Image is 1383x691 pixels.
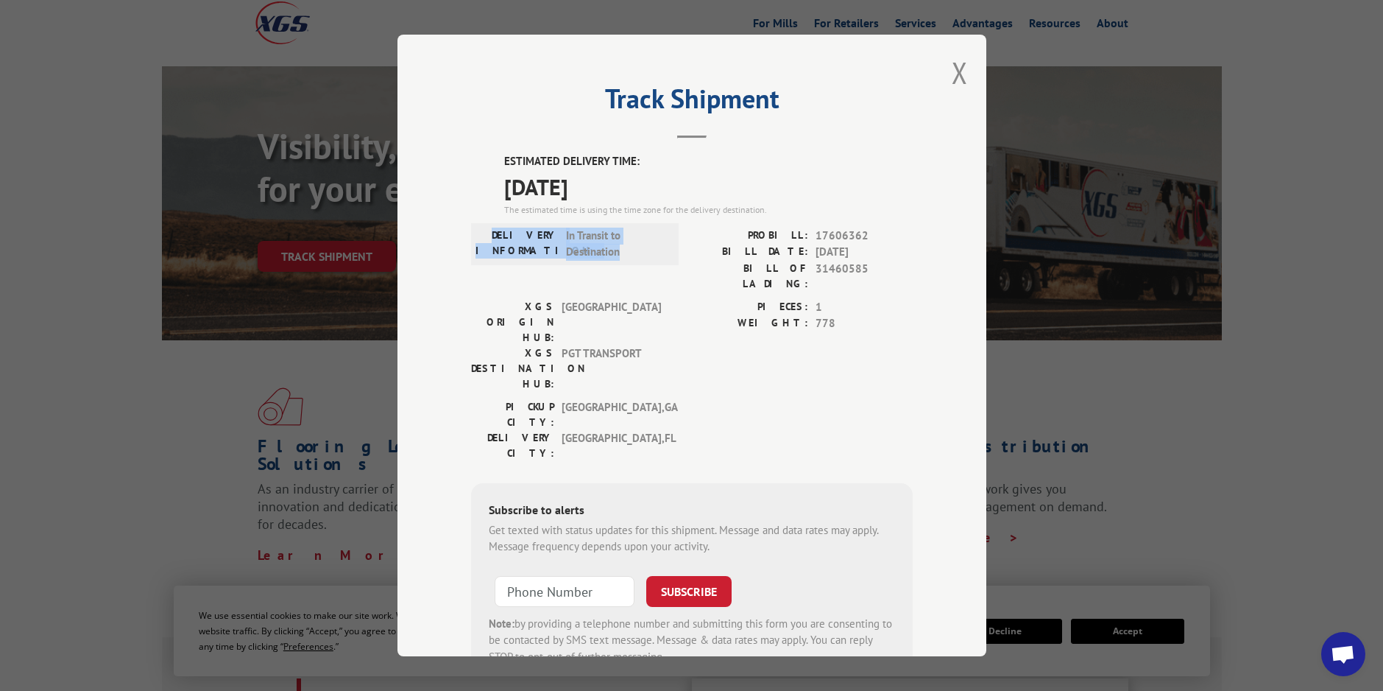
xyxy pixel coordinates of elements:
strong: Note: [489,616,514,630]
label: XGS ORIGIN HUB: [471,298,554,345]
button: SUBSCRIBE [646,575,732,606]
span: In Transit to Destination [566,227,665,260]
span: [GEOGRAPHIC_DATA] [562,298,661,345]
input: Phone Number [495,575,634,606]
label: DELIVERY INFORMATION: [475,227,559,260]
div: Get texted with status updates for this shipment. Message and data rates may apply. Message frequ... [489,522,895,555]
label: XGS DESTINATION HUB: [471,345,554,391]
span: 1 [816,298,913,315]
span: [GEOGRAPHIC_DATA] , GA [562,399,661,429]
label: BILL DATE: [692,244,808,261]
span: 17606362 [816,227,913,244]
label: DELIVERY CITY: [471,429,554,460]
label: PICKUP CITY: [471,399,554,429]
span: 778 [816,315,913,332]
span: PGT TRANSPORT [562,345,661,391]
label: ESTIMATED DELIVERY TIME: [504,153,913,170]
span: [GEOGRAPHIC_DATA] , FL [562,429,661,460]
button: Close modal [952,53,968,92]
h2: Track Shipment [471,88,913,116]
div: by providing a telephone number and submitting this form you are consenting to be contacted by SM... [489,615,895,665]
span: [DATE] [816,244,913,261]
label: PROBILL: [692,227,808,244]
div: Subscribe to alerts [489,500,895,522]
label: PIECES: [692,298,808,315]
label: WEIGHT: [692,315,808,332]
div: The estimated time is using the time zone for the delivery destination. [504,203,913,216]
label: BILL OF LADING: [692,260,808,291]
span: [DATE] [504,169,913,203]
span: 31460585 [816,260,913,291]
div: Open chat [1321,632,1365,676]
